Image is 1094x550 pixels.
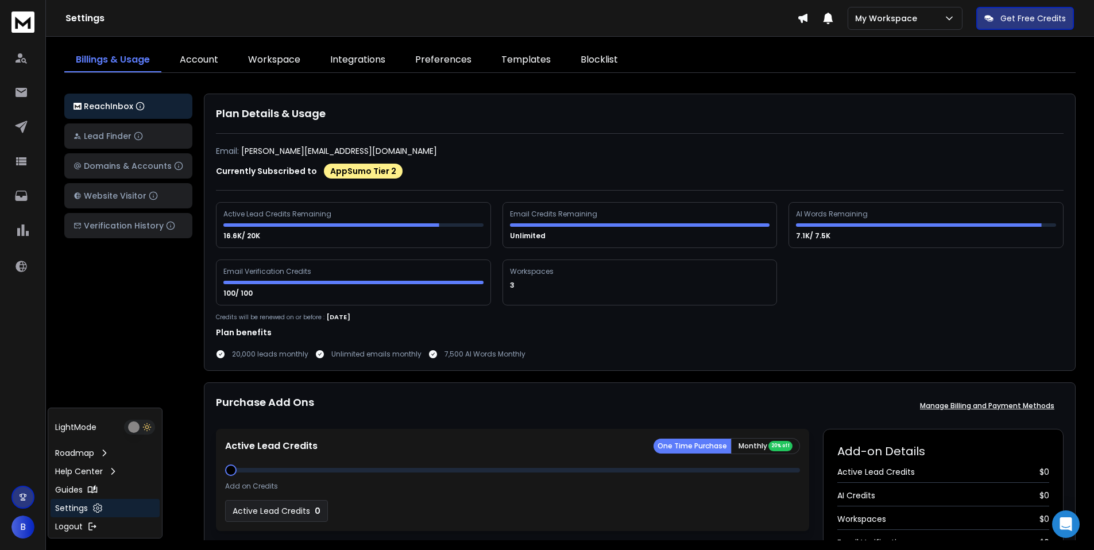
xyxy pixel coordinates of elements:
[510,231,547,241] p: Unlimited
[1039,466,1049,478] span: $ 0
[55,421,96,433] p: Light Mode
[65,11,797,25] h1: Settings
[327,312,350,322] p: [DATE]
[55,502,88,514] p: Settings
[223,289,254,298] p: 100/ 100
[51,499,160,517] a: Settings
[490,48,562,72] a: Templates
[223,210,333,219] div: Active Lead Credits Remaining
[404,48,483,72] a: Preferences
[64,123,192,149] button: Lead Finder
[855,13,922,24] p: My Workspace
[324,164,403,179] div: AppSumo Tier 2
[315,505,320,517] p: 0
[1039,537,1049,548] span: $ 0
[796,210,869,219] div: AI Words Remaining
[654,439,731,454] button: One Time Purchase
[55,466,103,477] p: Help Center
[216,145,239,157] p: Email:
[223,267,313,276] div: Email Verification Credits
[569,48,629,72] a: Blocklist
[731,438,800,454] button: Monthly 20% off
[920,401,1054,410] p: Manage Billing and Payment Methods
[837,537,907,548] span: Email Verification
[837,513,886,525] span: Workspaces
[64,153,192,179] button: Domains & Accounts
[510,281,516,290] p: 3
[216,327,1064,338] h1: Plan benefits
[64,48,161,72] a: Billings & Usage
[911,394,1064,417] button: Manage Billing and Payment Methods
[11,11,34,33] img: logo
[232,350,308,359] p: 20,000 leads monthly
[444,350,525,359] p: 7,500 AI Words Monthly
[510,267,555,276] div: Workspaces
[331,350,422,359] p: Unlimited emails monthly
[74,103,82,110] img: logo
[216,165,317,177] p: Currently Subscribed to
[319,48,397,72] a: Integrations
[51,481,160,499] a: Guides
[1000,13,1066,24] p: Get Free Credits
[223,231,262,241] p: 16.6K/ 20K
[64,183,192,208] button: Website Visitor
[241,145,437,157] p: [PERSON_NAME][EMAIL_ADDRESS][DOMAIN_NAME]
[11,516,34,539] button: B
[837,490,875,501] span: AI Credits
[768,441,793,451] div: 20% off
[55,484,83,495] p: Guides
[55,447,94,459] p: Roadmap
[225,439,318,453] p: Active Lead Credits
[976,7,1074,30] button: Get Free Credits
[216,106,1064,122] h1: Plan Details & Usage
[216,394,314,417] h1: Purchase Add Ons
[1052,510,1080,538] div: Open Intercom Messenger
[837,466,915,478] span: Active Lead Credits
[1039,513,1049,525] span: $ 0
[64,94,192,119] button: ReachInbox
[168,48,230,72] a: Account
[216,313,324,322] p: Credits will be renewed on or before :
[510,210,599,219] div: Email Credits Remaining
[51,462,160,481] a: Help Center
[837,443,1049,459] h2: Add-on Details
[64,213,192,238] button: Verification History
[233,505,310,517] p: Active Lead Credits
[237,48,312,72] a: Workspace
[796,231,832,241] p: 7.1K/ 7.5K
[1039,490,1049,501] span: $ 0
[51,444,160,462] a: Roadmap
[55,521,83,532] p: Logout
[225,482,278,491] p: Add on Credits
